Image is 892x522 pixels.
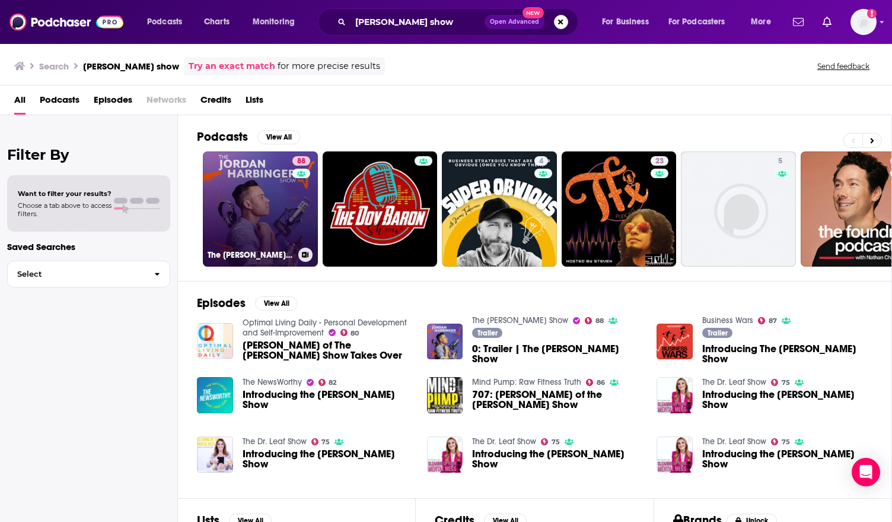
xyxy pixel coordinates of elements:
span: [PERSON_NAME] of The [PERSON_NAME] Show Takes Over [243,340,413,360]
span: More [751,14,771,30]
a: 707: Jordan Harbinger of the Jordan Harbinger Show [472,390,642,410]
button: View All [255,296,298,311]
p: Saved Searches [7,241,170,252]
a: EpisodesView All [197,296,298,311]
div: Open Intercom Messenger [852,458,880,486]
div: Search podcasts, credits, & more... [329,8,590,36]
a: Introducing the Jordan Harbinger Show [472,449,642,469]
span: Monitoring [253,14,295,30]
img: 707: Jordan Harbinger of the Jordan Harbinger Show [427,377,463,413]
button: open menu [661,12,743,31]
a: Lists [246,90,263,115]
a: 4 [534,156,548,166]
span: 75 [552,439,560,445]
svg: Add a profile image [867,9,877,18]
img: Introducing the Jordan Harbinger Show [197,436,233,473]
a: 82 [318,379,337,386]
a: Credits [200,90,231,115]
a: Optimal Living Daily - Personal Development and Self-Improvement [243,318,407,338]
span: 75 [782,439,790,445]
span: 82 [329,380,336,385]
a: 87 [758,317,777,324]
img: Podchaser - Follow, Share and Rate Podcasts [9,11,123,33]
span: 88 [297,156,305,167]
span: 75 [321,439,330,445]
a: PodcastsView All [197,129,300,144]
h3: Search [39,61,69,72]
a: Business Wars [702,315,753,325]
button: View All [257,130,300,144]
button: Send feedback [814,61,873,71]
a: 5 [681,151,796,267]
button: Select [7,261,170,287]
h2: Filter By [7,146,170,163]
a: Introducing the Jordan Harbinger Show [702,449,872,469]
span: Introducing the [PERSON_NAME] Show [243,390,413,410]
a: 4 [442,151,557,267]
span: All [14,90,26,115]
a: Charts [196,12,237,31]
a: 75 [311,438,330,445]
button: open menu [743,12,786,31]
h3: [PERSON_NAME] show [83,61,179,72]
span: Want to filter your results? [18,189,111,198]
span: Logged in as megcassidy [850,9,877,35]
a: Introducing The Jordan Harbinger Show [657,324,693,360]
a: Introducing the Jordan Harbinger Show [243,390,413,410]
span: 75 [782,380,790,385]
a: 75 [771,379,790,386]
span: For Podcasters [668,14,725,30]
a: 88The [PERSON_NAME] Show [203,151,318,267]
img: User Profile [850,9,877,35]
span: 707: [PERSON_NAME] of the [PERSON_NAME] Show [472,390,642,410]
a: Show notifications dropdown [788,12,808,32]
a: Mind Pump: Raw Fitness Truth [472,377,581,387]
span: 0: Trailer | The [PERSON_NAME] Show [472,344,642,364]
img: 0: Trailer | The Jordan Harbinger Show [427,324,463,360]
span: Introducing the [PERSON_NAME] Show [243,449,413,469]
span: for more precise results [278,59,380,73]
a: 75 [771,438,790,445]
a: The Dr. Leaf Show [243,436,307,447]
span: 23 [655,156,664,167]
h3: The [PERSON_NAME] Show [208,250,294,260]
span: Trailer [708,330,728,337]
button: open menu [594,12,664,31]
button: Show profile menu [850,9,877,35]
span: Introducing the [PERSON_NAME] Show [702,449,872,469]
span: Charts [204,14,230,30]
button: open menu [139,12,197,31]
img: Introducing the Jordan Harbinger Show [197,377,233,413]
img: Introducing the Jordan Harbinger Show [427,436,463,473]
span: Open Advanced [490,19,539,25]
img: Jordan Harbinger of The Jordan Harbinger Show Takes Over [197,323,233,359]
a: Episodes [94,90,132,115]
a: The Dr. Leaf Show [472,436,536,447]
a: 0: Trailer | The Jordan Harbinger Show [472,344,642,364]
button: open menu [244,12,310,31]
a: 23 [562,151,677,267]
a: 5 [773,156,787,166]
span: Podcasts [147,14,182,30]
a: Jordan Harbinger of The Jordan Harbinger Show Takes Over [243,340,413,360]
span: 88 [595,318,604,324]
a: Podcasts [40,90,79,115]
a: Introducing the Jordan Harbinger Show [702,390,872,410]
span: Introducing The [PERSON_NAME] Show [702,344,872,364]
span: 80 [351,331,359,336]
img: Introducing the Jordan Harbinger Show [657,436,693,473]
span: Choose a tab above to access filters. [18,201,111,218]
a: 88 [292,156,310,166]
h2: Episodes [197,296,246,311]
a: The Dr. Leaf Show [702,377,766,387]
